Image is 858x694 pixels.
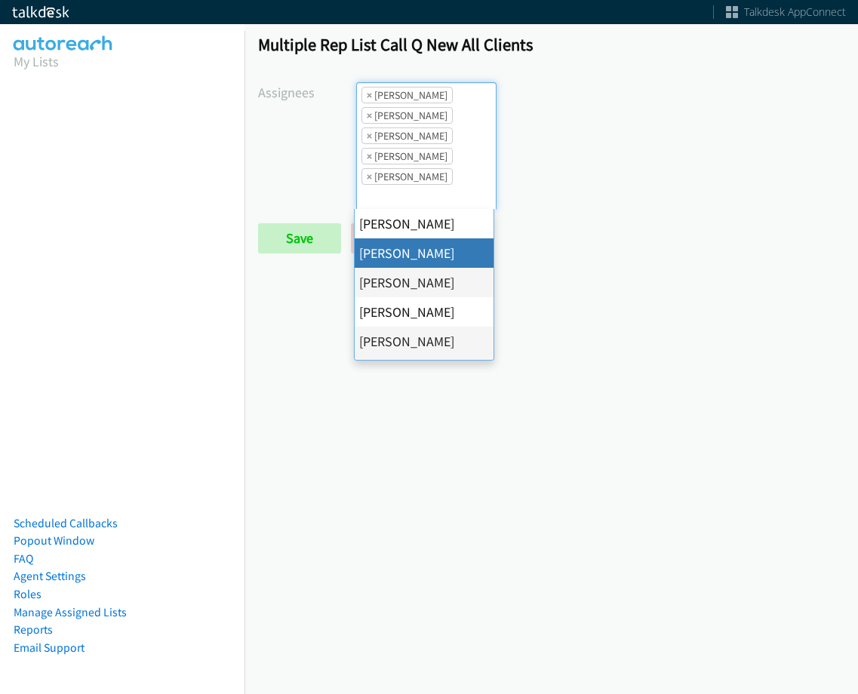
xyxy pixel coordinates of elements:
a: Talkdesk AppConnect [726,5,846,20]
li: [PERSON_NAME] [355,209,494,238]
a: Popout Window [14,533,94,548]
li: [PERSON_NAME] [355,297,494,327]
li: Jordan Stehlik [361,107,453,124]
span: × [367,128,372,143]
li: [PERSON_NAME] [355,327,494,356]
a: My Lists [14,53,59,70]
li: Jasmin Martinez [361,87,453,103]
a: Scheduled Callbacks [14,516,118,530]
span: × [367,108,372,123]
a: Agent Settings [14,569,86,583]
a: Email Support [14,640,85,655]
a: Roles [14,587,42,601]
a: Reports [14,622,53,637]
li: [PERSON_NAME] [355,356,494,385]
li: [PERSON_NAME] [355,238,494,268]
span: × [367,169,372,184]
li: Rodnika Murphy [361,127,453,144]
li: Tatiana Medina [361,148,453,164]
a: Manage Assigned Lists [14,605,127,619]
a: Back [351,223,435,253]
li: [PERSON_NAME] [355,268,494,297]
span: × [367,88,372,103]
a: FAQ [14,551,33,566]
label: Assignees [258,82,356,103]
span: × [367,149,372,164]
h1: Multiple Rep List Call Q New All Clients [258,34,844,55]
input: Save [258,223,341,253]
li: Trevonna Lancaster [361,168,453,185]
